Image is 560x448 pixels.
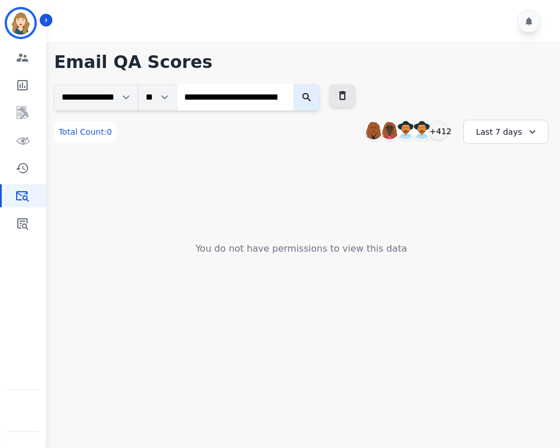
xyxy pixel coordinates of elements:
[7,9,35,37] img: Bordered avatar
[429,121,448,141] div: +412
[106,127,112,136] span: 0
[54,52,548,73] h1: Email QA Scores
[54,242,548,256] div: You do not have permissions to view this data
[54,122,116,142] div: Total Count:
[463,120,548,144] div: Last 7 days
